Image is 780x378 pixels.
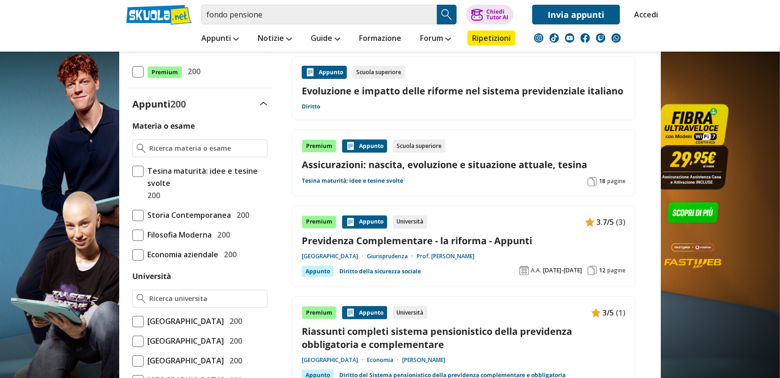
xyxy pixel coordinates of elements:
input: Ricerca materia o esame [149,144,263,153]
img: youtube [565,33,574,43]
a: Appunti [199,31,241,47]
img: Appunti contenuto [585,217,595,227]
span: [GEOGRAPHIC_DATA] [144,335,224,347]
span: 3/5 [603,307,614,319]
a: Ripetizioni [467,31,515,46]
div: Scuola superiore [393,139,445,153]
a: [GEOGRAPHIC_DATA] [302,253,367,260]
div: Chiedi Tutor AI [486,9,508,20]
span: [GEOGRAPHIC_DATA] [144,355,224,367]
span: Filosofia Moderna [144,229,212,241]
span: Premium [147,66,182,78]
span: 200 [214,229,230,241]
span: 12 [599,267,605,274]
img: WhatsApp [612,33,621,43]
a: [GEOGRAPHIC_DATA] [302,356,367,364]
div: Università [393,306,427,319]
button: ChiediTutor AI [466,5,513,24]
span: 3.7/5 [596,216,614,228]
a: Notizie [255,31,294,47]
button: Search Button [437,5,457,24]
label: Materia o esame [132,121,195,131]
div: Appunto [342,139,387,153]
span: 200 [226,335,242,347]
div: Premium [302,216,336,229]
span: Economia aziendale [144,248,218,261]
img: Appunti contenuto [346,308,355,317]
span: 200 [226,355,242,367]
span: 200 [233,209,249,221]
div: Appunto [302,66,347,79]
img: Pagine [588,177,597,186]
img: Cerca appunti, riassunti o versioni [440,8,454,22]
a: Economia [367,356,402,364]
span: 18 [599,177,605,185]
span: Storia Contemporanea [144,209,231,221]
span: (1) [616,307,626,319]
div: Appunto [342,216,387,229]
div: Appunto [342,306,387,319]
label: Appunti [132,98,186,110]
div: Scuola superiore [352,66,405,79]
div: Università [393,216,427,229]
span: 200 [220,248,237,261]
span: 200 [226,315,242,327]
img: Appunti contenuto [591,308,601,317]
img: Pagine [588,266,597,275]
a: [PERSON_NAME] [402,356,445,364]
img: tiktok [550,33,559,43]
div: Premium [302,306,336,319]
img: Appunti contenuto [306,68,315,77]
span: pagine [607,177,626,185]
span: Tesina maturità: idee e tesine svolte [144,165,268,189]
span: [GEOGRAPHIC_DATA] [144,315,224,327]
div: Premium [302,139,336,153]
span: (3) [616,216,626,228]
span: pagine [607,267,626,274]
img: facebook [581,33,590,43]
span: A.A. [531,267,541,274]
a: Riassunti completi sistema pensionistico della previdenza obbligatoria e complementare [302,325,626,350]
a: Guide [308,31,343,47]
a: Diritto [302,103,320,110]
a: Giurisprudenza [367,253,417,260]
img: Ricerca materia o esame [137,144,145,153]
img: Anno accademico [520,266,529,275]
a: Assicurazioni: nascita, evoluzione e situazione attuale, tesina [302,158,626,171]
span: 200 [184,65,200,77]
img: Apri e chiudi sezione [260,102,268,106]
img: Ricerca universita [137,294,145,303]
label: Università [132,271,171,281]
a: Forum [418,31,453,47]
a: Formazione [357,31,404,47]
a: Previdenza Complementare - la riforma - Appunti [302,234,626,247]
a: Invia appunti [532,5,620,24]
img: twitch [596,33,605,43]
img: Appunti contenuto [346,217,355,227]
a: Tesina maturità: idee e tesine svolte [302,177,403,185]
a: Diritto della sicurezza sociale [339,266,421,277]
img: instagram [534,33,543,43]
a: Prof. [PERSON_NAME] [417,253,474,260]
span: [DATE]-[DATE] [543,267,582,274]
a: Accedi [634,5,654,24]
input: Ricerca universita [149,294,263,303]
input: Cerca appunti, riassunti o versioni [201,5,437,24]
img: Appunti contenuto [346,141,355,151]
a: Evoluzione e impatto delle riforme nel sistema previdenziale italiano [302,85,626,97]
div: Appunto [302,266,334,277]
span: 200 [170,98,186,110]
span: 200 [144,189,160,201]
